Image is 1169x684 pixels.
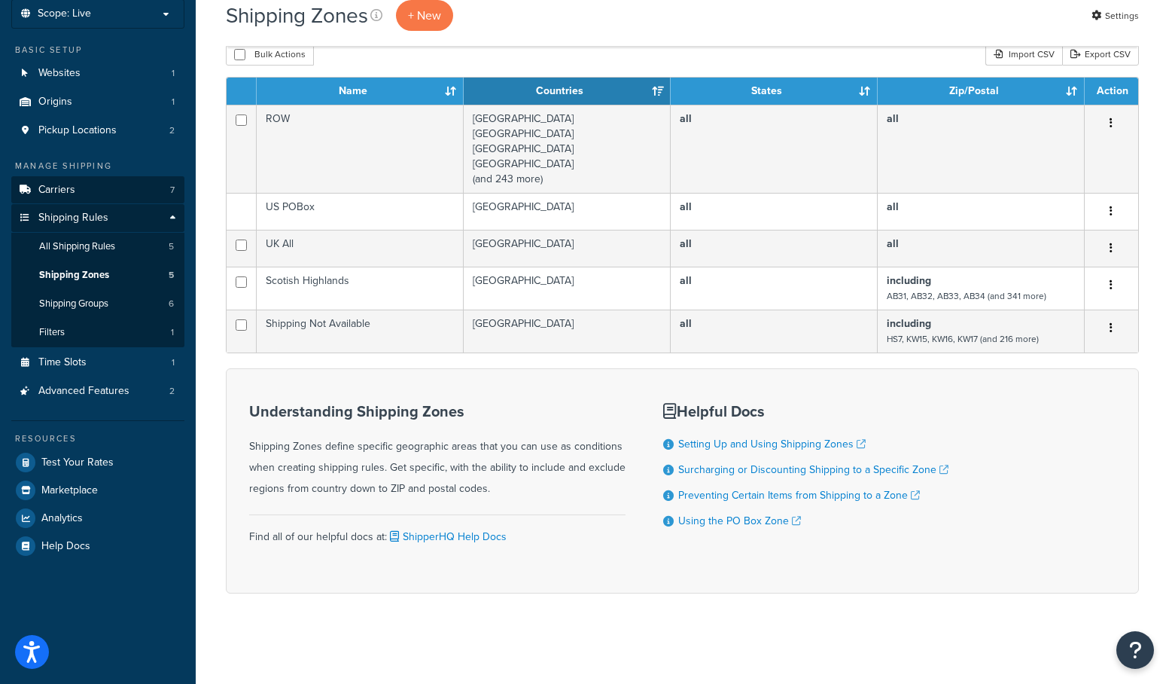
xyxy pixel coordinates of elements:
b: including [887,273,931,289]
span: + New [408,7,441,24]
li: Shipping Groups [11,290,184,318]
th: Name: activate to sort column ascending [257,78,464,105]
span: Websites [38,67,81,80]
a: Shipping Zones 5 [11,261,184,289]
li: Time Slots [11,349,184,377]
span: Advanced Features [38,385,129,398]
a: Pickup Locations 2 [11,117,184,145]
span: 1 [172,96,175,108]
td: Shipping Not Available [257,310,464,353]
span: Pickup Locations [38,124,117,137]
a: Carriers 7 [11,176,184,204]
span: 6 [169,298,174,310]
span: 2 [169,385,175,398]
a: Marketplace [11,477,184,504]
span: 1 [172,67,175,80]
span: Carriers [38,184,75,197]
li: Filters [11,319,184,347]
span: Marketplace [41,484,98,497]
li: Carriers [11,176,184,204]
a: Settings [1091,5,1139,26]
h3: Understanding Shipping Zones [249,403,626,420]
a: Shipping Groups 6 [11,290,184,318]
b: all [887,199,899,215]
span: 5 [169,240,174,253]
a: ShipperHQ Help Docs [387,529,507,545]
td: ROW [257,105,464,193]
span: 5 [169,269,174,282]
a: Surcharging or Discounting Shipping to a Specific Zone [678,462,948,478]
span: Shipping Zones [39,269,109,282]
span: 1 [171,326,174,339]
td: [GEOGRAPHIC_DATA] [464,267,671,310]
span: Shipping Groups [39,298,108,310]
a: Export CSV [1062,43,1139,66]
a: Help Docs [11,533,184,560]
span: Analytics [41,512,83,525]
b: all [680,273,692,289]
b: all [887,111,899,127]
span: All Shipping Rules [39,240,115,253]
li: All Shipping Rules [11,233,184,261]
span: Test Your Rates [41,457,114,469]
li: Shipping Zones [11,261,184,289]
td: [GEOGRAPHIC_DATA] [464,230,671,267]
th: States: activate to sort column ascending [671,78,878,105]
td: [GEOGRAPHIC_DATA] [GEOGRAPHIC_DATA] [GEOGRAPHIC_DATA] [GEOGRAPHIC_DATA] (and 243 more) [464,105,671,193]
td: UK All [257,230,464,267]
span: Shipping Rules [38,212,108,224]
a: Filters 1 [11,319,184,347]
a: Shipping Rules [11,204,184,232]
span: Help Docs [41,540,90,553]
a: Origins 1 [11,88,184,116]
h3: Helpful Docs [663,403,948,420]
th: Zip/Postal: activate to sort column ascending [878,78,1085,105]
small: HS7, KW15, KW16, KW17 (and 216 more) [887,332,1039,346]
a: Preventing Certain Items from Shipping to a Zone [678,487,920,503]
div: Import CSV [985,43,1062,66]
a: Using the PO Box Zone [678,513,801,529]
button: Bulk Actions [226,43,314,66]
a: Analytics [11,505,184,532]
span: Scope: Live [38,8,91,20]
div: Resources [11,432,184,445]
span: Time Slots [38,356,87,369]
td: [GEOGRAPHIC_DATA] [464,193,671,230]
div: Find all of our helpful docs at: [249,515,626,548]
a: All Shipping Rules 5 [11,233,184,261]
div: Manage Shipping [11,160,184,173]
a: Test Your Rates [11,449,184,476]
b: all [680,199,692,215]
span: Filters [39,326,65,339]
a: Websites 1 [11,60,184,87]
span: 2 [169,124,175,137]
th: Action [1085,78,1138,105]
td: US POBox [257,193,464,230]
span: 1 [172,356,175,369]
b: including [887,316,931,331]
b: all [680,236,692,252]
td: [GEOGRAPHIC_DATA] [464,310,671,353]
h1: Shipping Zones [226,1,368,30]
li: Pickup Locations [11,117,184,145]
a: Advanced Features 2 [11,377,184,405]
a: Time Slots 1 [11,349,184,377]
span: 7 [170,184,175,197]
li: Origins [11,88,184,116]
a: Setting Up and Using Shipping Zones [678,436,866,452]
button: Open Resource Center [1116,631,1154,669]
li: Websites [11,60,184,87]
div: Shipping Zones define specific geographic areas that you can use as conditions when creating ship... [249,403,626,499]
b: all [680,316,692,331]
small: AB31, AB32, AB33, AB34 (and 341 more) [887,289,1046,303]
th: Countries: activate to sort column ascending [464,78,671,105]
span: Origins [38,96,72,108]
li: Shipping Rules [11,204,184,347]
div: Basic Setup [11,44,184,56]
td: Scotish Highlands [257,267,464,310]
li: Advanced Features [11,377,184,405]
